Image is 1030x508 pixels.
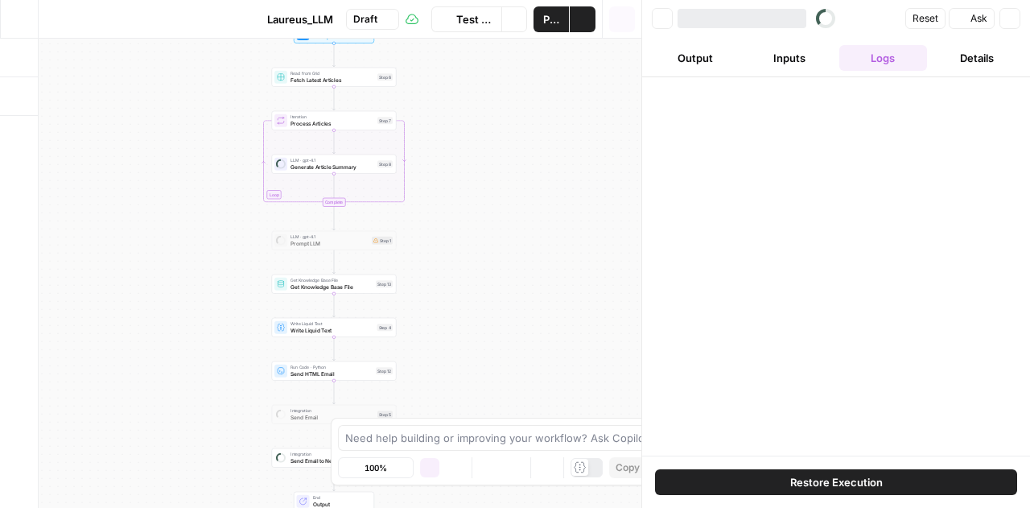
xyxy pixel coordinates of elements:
[534,6,569,32] button: Publish
[290,413,374,421] span: Send Email
[272,318,397,337] div: Write Liquid TextWrite Liquid TextStep 4
[290,70,374,76] span: Read from Grid
[272,68,397,87] div: Read from GridFetch Latest ArticlesStep 6
[346,9,399,30] button: Draft
[652,45,740,71] button: Output
[290,119,374,127] span: Process Articles
[290,364,373,370] span: Run Code · Python
[290,320,374,327] span: Write Liquid Text
[376,280,393,287] div: Step 13
[616,461,640,475] span: Copy
[456,11,492,27] span: Test Workflow
[333,130,336,153] g: Edge from step_7 to step_8
[372,237,393,245] div: Step 1
[313,500,368,508] span: Output
[353,12,377,27] span: Draft
[333,86,336,109] g: Edge from step_6 to step_7
[323,198,346,207] div: Complete
[272,155,397,174] div: LLM · gpt-4.1Generate Article SummaryStep 8
[243,6,343,32] button: Laureus_LLM
[333,293,336,316] g: Edge from step_13 to step_4
[313,494,368,501] span: End
[333,250,336,273] g: Edge from step_1 to step_13
[290,277,373,283] span: Get Knowledge Base File
[290,163,374,171] span: Generate Article Summary
[377,117,393,124] div: Step 7
[905,8,946,29] button: Reset
[609,457,646,478] button: Copy
[290,233,369,240] span: LLM · gpt-4.1
[290,451,373,457] span: Integration
[377,160,393,167] div: Step 8
[272,111,397,130] div: LoopIterationProcess ArticlesStep 7
[290,114,374,120] span: Iteration
[290,239,369,247] span: Prompt LLM
[949,8,995,29] button: Ask
[431,6,502,32] button: Test Workflow
[272,405,397,424] div: IntegrationSend EmailStep 5
[333,380,336,403] g: Edge from step_12 to step_5
[272,198,397,207] div: Complete
[272,231,397,250] div: LLM · gpt-4.1Prompt LLMStep 1
[790,474,883,490] span: Restore Execution
[365,461,387,474] span: 100%
[333,206,336,229] g: Edge from step_7-iteration-end to step_1
[290,76,374,84] span: Fetch Latest Articles
[333,43,336,66] g: Edge from start to step_6
[272,275,397,294] div: Get Knowledge Base FileGet Knowledge Base FileStep 13
[333,467,336,490] g: Edge from step_11 to end
[839,45,927,71] button: Logs
[267,11,333,27] span: Laureus_LLM
[746,45,834,71] button: Inputs
[543,11,559,27] span: Publish
[913,11,938,26] span: Reset
[655,469,1017,495] button: Restore Execution
[290,283,373,291] span: Get Knowledge Base File
[933,45,1021,71] button: Details
[290,157,374,163] span: LLM · gpt-4.1
[377,411,393,418] div: Step 5
[290,456,373,465] span: Send Email to New Recipient
[377,324,393,331] div: Step 4
[290,326,374,334] span: Write Liquid Text
[970,11,987,26] span: Ask
[290,370,373,378] span: Send HTML Email
[272,448,397,468] div: IntegrationSend Email to New RecipientStep 11
[333,337,336,360] g: Edge from step_4 to step_12
[290,407,374,414] span: Integration
[272,361,397,381] div: Run Code · PythonSend HTML EmailStep 12
[377,73,393,81] div: Step 6
[376,367,393,374] div: Step 12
